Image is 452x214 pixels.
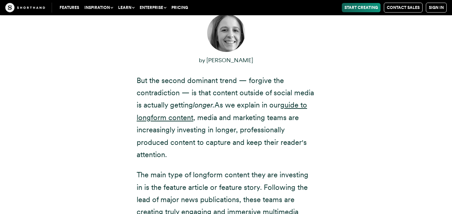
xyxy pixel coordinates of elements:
span: by [PERSON_NAME] [199,57,253,64]
p: But the second dominant trend — forgive the contradiction — is that content outside of social med... [137,74,315,161]
img: The Craft [5,3,45,12]
a: longform [137,113,166,122]
em: longer. [193,101,214,109]
button: Inspiration [82,3,115,12]
a: Pricing [169,3,191,12]
a: Sign in [426,3,447,13]
button: Learn [115,3,137,12]
a: content [168,113,193,122]
a: Contact Sales [384,3,423,13]
a: Features [57,3,82,12]
a: to [300,101,307,109]
a: Start Creating [342,3,381,12]
button: Enterprise [137,3,169,12]
a: guide [280,101,298,109]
